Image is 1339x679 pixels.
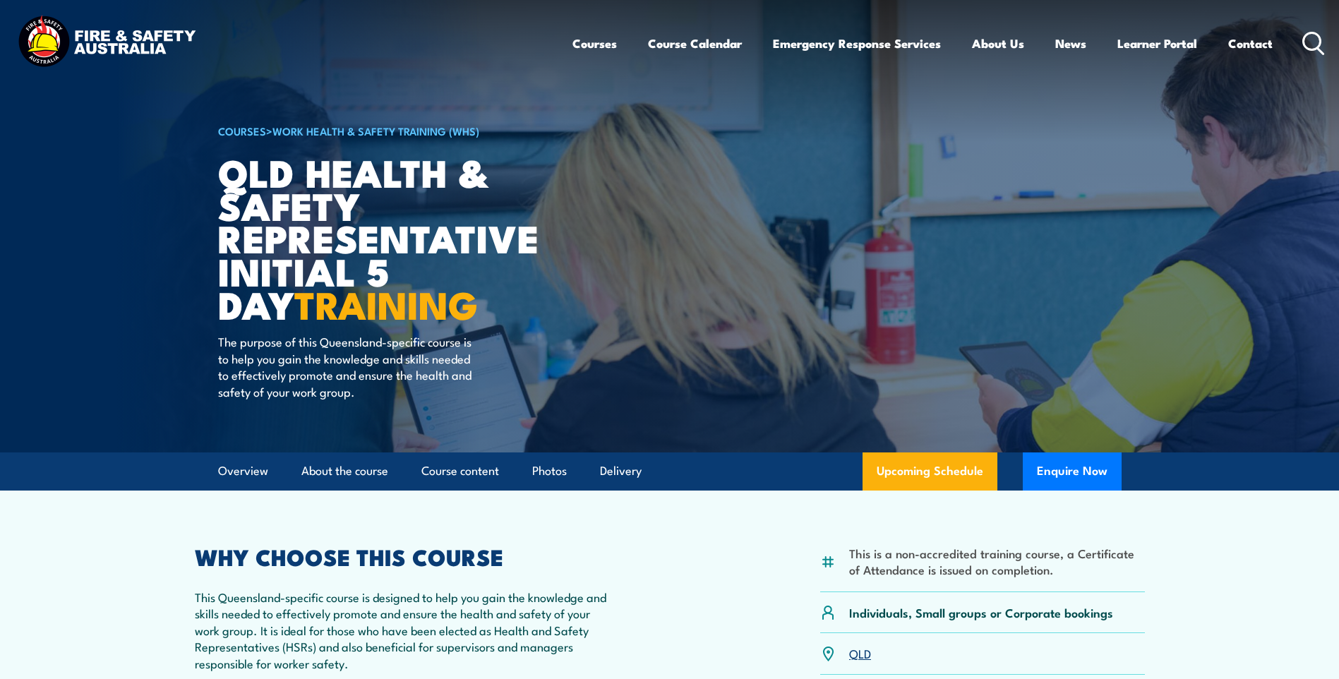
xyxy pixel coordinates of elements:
[600,452,642,490] a: Delivery
[972,25,1024,62] a: About Us
[218,123,266,138] a: COURSES
[863,452,997,491] a: Upcoming Schedule
[648,25,742,62] a: Course Calendar
[218,452,268,490] a: Overview
[272,123,479,138] a: Work Health & Safety Training (WHS)
[849,545,1145,578] li: This is a non-accredited training course, a Certificate of Attendance is issued on completion.
[218,333,476,399] p: The purpose of this Queensland-specific course is to help you gain the knowledge and skills neede...
[294,274,478,332] strong: TRAINING
[421,452,499,490] a: Course content
[1055,25,1086,62] a: News
[218,155,567,320] h1: QLD Health & Safety Representative Initial 5 Day
[195,589,607,671] p: This Queensland-specific course is designed to help you gain the knowledge and skills needed to e...
[532,452,567,490] a: Photos
[1228,25,1273,62] a: Contact
[301,452,388,490] a: About the course
[849,644,871,661] a: QLD
[218,122,567,139] h6: >
[773,25,941,62] a: Emergency Response Services
[849,604,1113,620] p: Individuals, Small groups or Corporate bookings
[1023,452,1122,491] button: Enquire Now
[1117,25,1197,62] a: Learner Portal
[572,25,617,62] a: Courses
[195,546,607,566] h2: WHY CHOOSE THIS COURSE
